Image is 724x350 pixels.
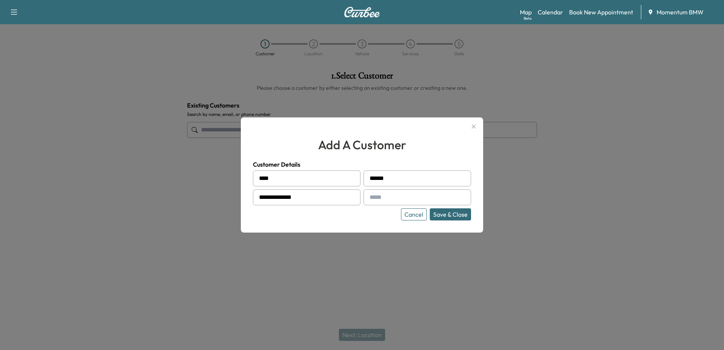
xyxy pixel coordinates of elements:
[253,160,471,169] h4: Customer Details
[524,16,532,21] div: Beta
[657,8,704,17] span: Momentum BMW
[344,7,380,17] img: Curbee Logo
[401,208,427,220] button: Cancel
[520,8,532,17] a: MapBeta
[569,8,633,17] a: Book New Appointment
[538,8,563,17] a: Calendar
[430,208,471,220] button: Save & Close
[253,136,471,154] h2: add a customer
